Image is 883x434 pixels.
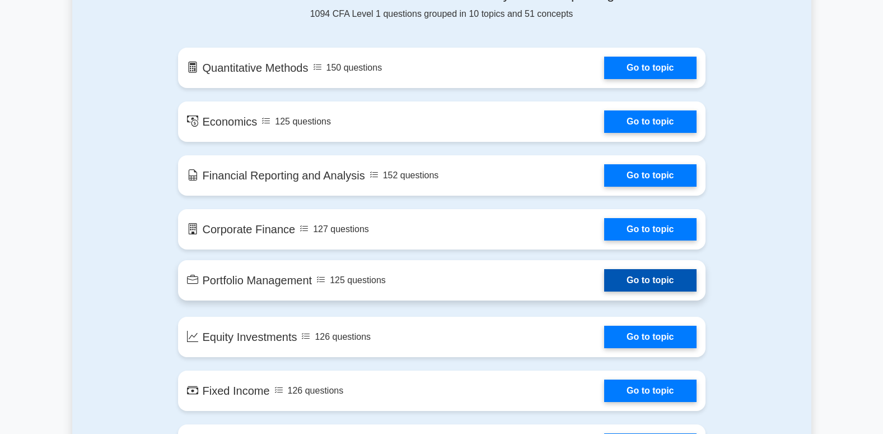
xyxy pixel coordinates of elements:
a: Go to topic [604,269,696,292]
a: Go to topic [604,326,696,348]
a: Go to topic [604,380,696,402]
a: Go to topic [604,164,696,187]
a: Go to topic [604,57,696,79]
a: Go to topic [604,110,696,133]
a: Go to topic [604,218,696,241]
